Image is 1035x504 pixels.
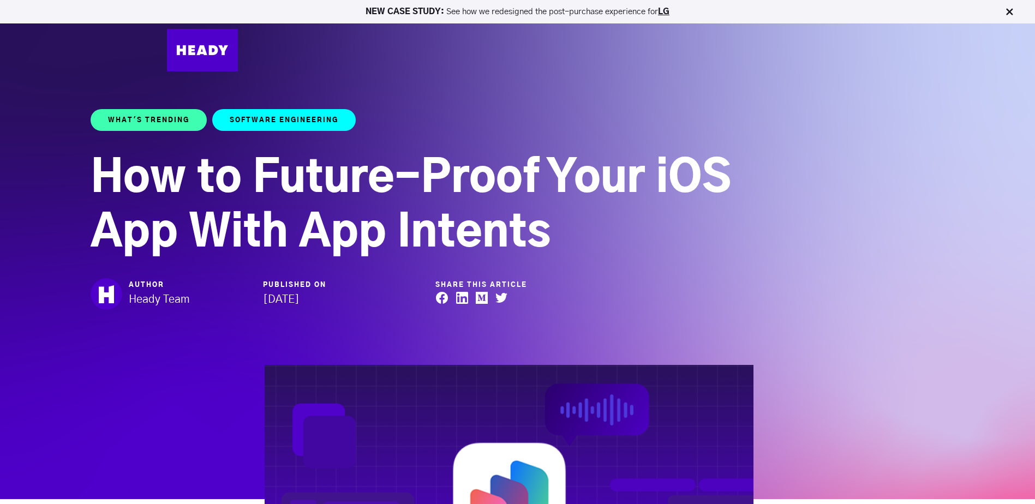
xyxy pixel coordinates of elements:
[263,294,300,305] strong: [DATE]
[658,8,669,16] a: LG
[263,281,326,288] small: Published On
[91,152,772,261] h1: How to Future-Proof Your iOS App With App Intents
[435,281,527,288] small: Share this article
[475,291,488,304] img: make-it
[435,291,448,304] img: facebook
[249,37,868,63] div: Navigation Menu
[212,109,356,131] a: Software Engineering
[91,109,207,131] a: What's Trending
[5,8,1030,16] p: See how we redesigned the post-purchase experience for
[129,294,190,305] strong: Heady Team
[456,291,469,304] img: linkedin
[129,281,164,288] small: Author
[91,278,122,310] img: Heady Team
[495,291,508,304] img: twitter
[366,8,446,16] strong: NEW CASE STUDY:
[1004,7,1015,17] img: Close Bar
[167,29,238,71] img: Heady_Logo_Web-01 (1)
